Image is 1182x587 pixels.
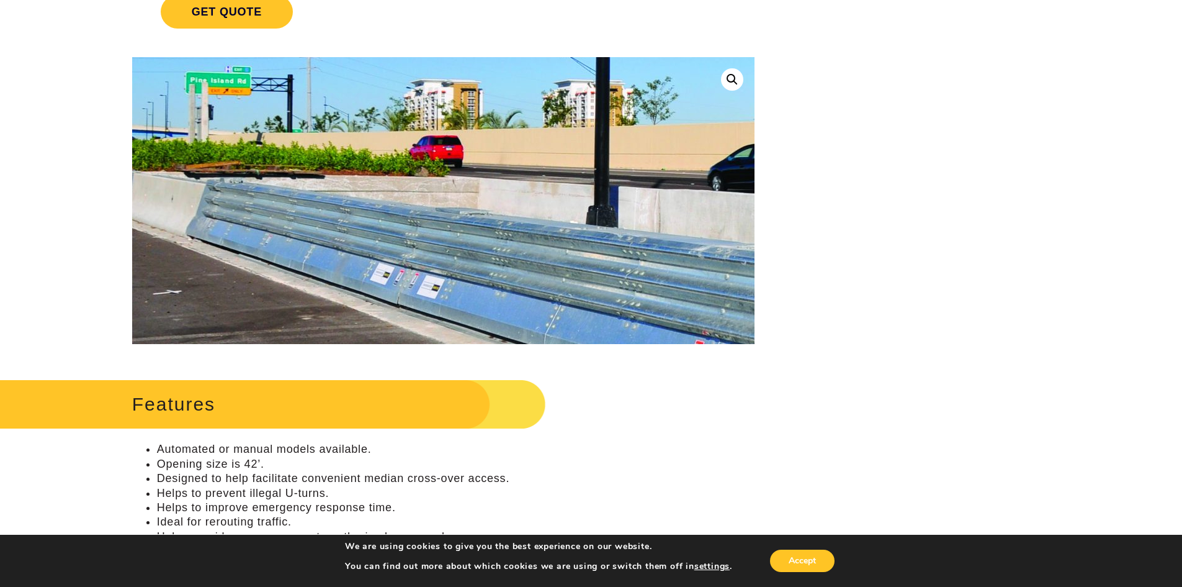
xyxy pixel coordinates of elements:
[157,486,754,501] li: Helps to prevent illegal U-turns.
[345,541,732,552] p: We are using cookies to give you the best experience on our website.
[157,457,754,471] li: Opening size is 42’.
[694,561,730,572] button: settings
[157,530,754,544] li: Helps provide secure access to authorized personnel.
[157,501,754,515] li: Helps to improve emergency response time.
[770,550,835,572] button: Accept
[157,515,754,529] li: Ideal for rerouting traffic.
[157,442,754,457] li: Automated or manual models available.
[157,471,754,486] li: Designed to help facilitate convenient median cross-over access.
[345,561,732,572] p: You can find out more about which cookies we are using or switch them off in .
